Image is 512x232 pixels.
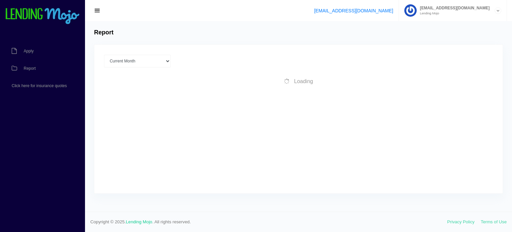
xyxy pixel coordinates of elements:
[447,219,475,224] a: Privacy Policy
[294,78,313,84] span: Loading
[417,6,490,10] span: [EMAIL_ADDRESS][DOMAIN_NAME]
[5,8,80,25] img: logo-small.png
[404,4,417,17] img: Profile image
[24,66,36,70] span: Report
[481,219,507,224] a: Terms of Use
[24,49,34,53] span: Apply
[94,29,113,36] h4: Report
[126,219,152,224] a: Lending Mojo
[314,8,393,13] a: [EMAIL_ADDRESS][DOMAIN_NAME]
[417,12,490,15] small: Lending Mojo
[12,84,67,88] span: Click here for insurance quotes
[90,219,447,225] span: Copyright © 2025. . All rights reserved.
